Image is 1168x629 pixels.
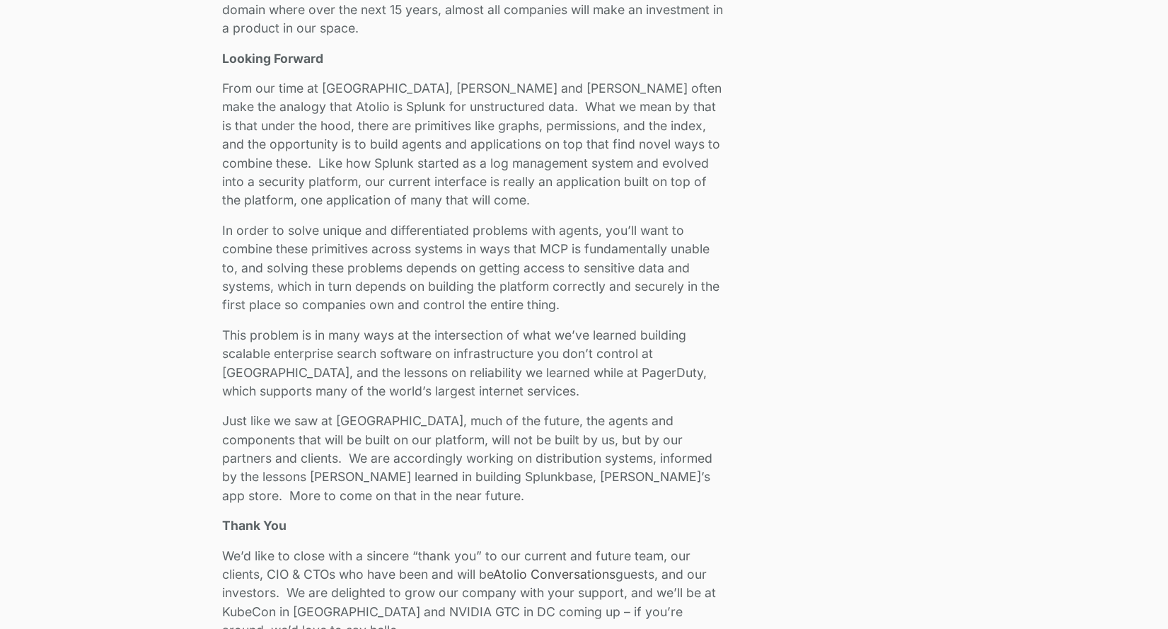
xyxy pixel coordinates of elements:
strong: Thank You [222,518,287,533]
p: Just like we saw at [GEOGRAPHIC_DATA], much of the future, the agents and components that will be... [222,412,727,505]
p: In order to solve unique and differentiated problems with agents, you’ll want to combine these pr... [222,221,727,315]
p: From our time at [GEOGRAPHIC_DATA], [PERSON_NAME] and [PERSON_NAME] often make the analogy that A... [222,79,727,210]
p: This problem is in many ways at the intersection of what we’ve learned building scalable enterpri... [222,326,727,401]
a: Atolio Conversations [493,567,615,582]
iframe: Chat Widget [1097,561,1168,629]
strong: Looking Forward [222,51,323,66]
